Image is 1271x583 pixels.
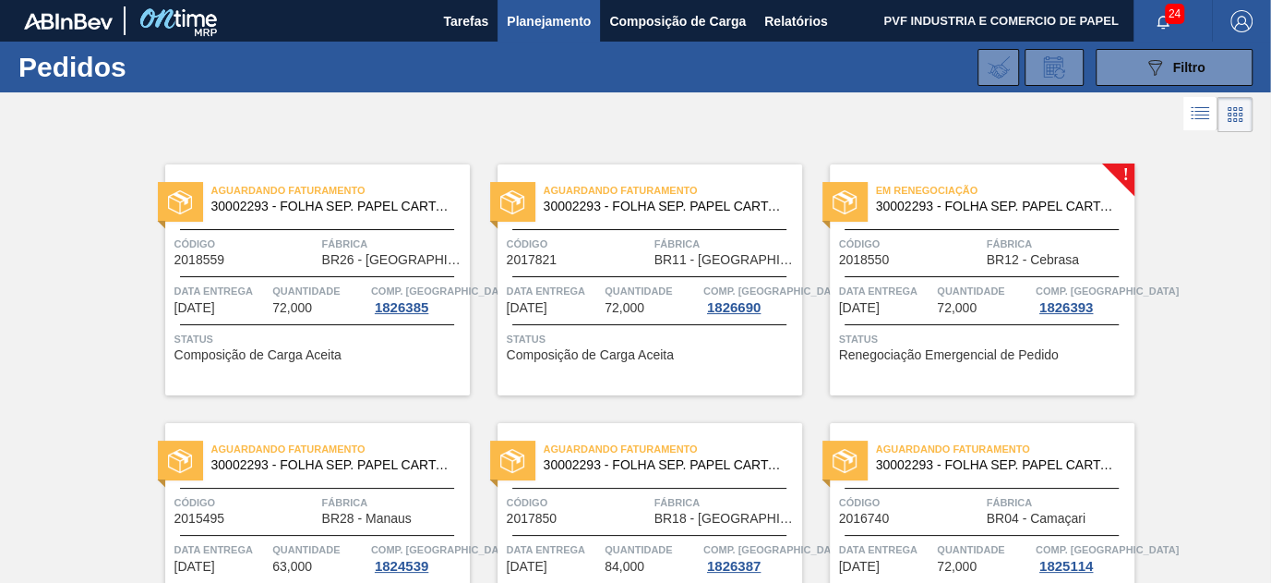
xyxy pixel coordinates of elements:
[703,559,764,574] div: 1826387
[174,540,269,559] span: Data entrega
[703,300,764,315] div: 1826690
[937,560,977,574] span: 72,000
[211,440,470,458] span: Aguardando Faturamento
[703,282,846,300] span: Comp. Carga
[322,512,412,526] span: BR28 - Manaus
[322,235,465,253] span: Fábrica
[174,493,318,512] span: Código
[876,458,1120,472] span: 30002293 - FOLHA SEP. PAPEL CARTAO 1200x1000M 350g
[703,540,846,559] span: Comp. Carga
[1217,97,1253,132] div: Visão em Cards
[839,235,982,253] span: Código
[839,253,890,267] span: 2018550
[470,164,802,395] a: statusAguardando Faturamento30002293 - FOLHA SEP. PAPEL CARTAO 1200x1000M 350gCódigo2017821Fábric...
[937,540,1031,559] span: Quantidade
[322,493,465,512] span: Fábrica
[507,235,650,253] span: Código
[839,493,982,512] span: Código
[937,301,977,315] span: 72,000
[839,540,933,559] span: Data entrega
[1036,282,1179,300] span: Comp. Carga
[1165,4,1184,24] span: 24
[876,440,1134,458] span: Aguardando Faturamento
[703,282,797,315] a: Comp. [GEOGRAPHIC_DATA]1826690
[507,540,601,559] span: Data entrega
[1036,540,1130,574] a: Comp. [GEOGRAPHIC_DATA]1825114
[371,282,465,315] a: Comp. [GEOGRAPHIC_DATA]1826385
[174,301,215,315] span: 07/10/2025
[507,330,797,348] span: Status
[544,200,787,213] span: 30002293 - FOLHA SEP. PAPEL CARTAO 1200x1000M 350g
[1025,49,1084,86] div: Solicitação de Revisão de Pedidos
[839,560,880,574] span: 14/10/2025
[654,253,797,267] span: BR11 - São Luís
[174,282,269,300] span: Data entrega
[833,449,857,473] img: status
[507,253,558,267] span: 2017821
[839,348,1059,362] span: Renegociação Emergencial de Pedido
[500,190,524,214] img: status
[18,56,278,78] h1: Pedidos
[168,449,192,473] img: status
[605,560,644,574] span: 84,000
[507,282,601,300] span: Data entrega
[987,253,1079,267] span: BR12 - Cebrasa
[544,440,802,458] span: Aguardando Faturamento
[839,282,933,300] span: Data entrega
[654,235,797,253] span: Fábrica
[211,458,455,472] span: 30002293 - FOLHA SEP. PAPEL CARTAO 1200x1000M 350g
[174,235,318,253] span: Código
[609,10,746,32] span: Composição de Carga
[977,49,1019,86] div: Importar Negociações dos Pedidos
[1133,8,1193,34] button: Notificações
[544,458,787,472] span: 30002293 - FOLHA SEP. PAPEL CARTAO 1200x1000M 350g
[839,301,880,315] span: 10/10/2025
[876,200,1120,213] span: 30002293 - FOLHA SEP. PAPEL CARTAO 1200x1000M 350g
[507,512,558,526] span: 2017850
[174,512,225,526] span: 2015495
[174,560,215,574] span: 13/10/2025
[507,301,547,315] span: 08/10/2025
[443,10,488,32] span: Tarefas
[507,560,547,574] span: 14/10/2025
[272,560,312,574] span: 63,000
[605,282,699,300] span: Quantidade
[1230,10,1253,32] img: Logout
[371,282,514,300] span: Comp. Carga
[987,235,1130,253] span: Fábrica
[703,540,797,574] a: Comp. [GEOGRAPHIC_DATA]1826387
[1183,97,1217,132] div: Visão em Lista
[937,282,1031,300] span: Quantidade
[272,540,366,559] span: Quantidade
[371,559,432,574] div: 1824539
[168,190,192,214] img: status
[544,181,802,200] span: Aguardando Faturamento
[1036,282,1130,315] a: Comp. [GEOGRAPHIC_DATA]1826393
[500,449,524,473] img: status
[211,181,470,200] span: Aguardando Faturamento
[272,301,312,315] span: 72,000
[272,282,366,300] span: Quantidade
[371,300,432,315] div: 1826385
[322,253,465,267] span: BR26 - Uberlândia
[1036,300,1097,315] div: 1826393
[1096,49,1253,86] button: Filtro
[371,540,514,559] span: Comp. Carga
[507,348,674,362] span: Composição de Carga Aceita
[174,348,342,362] span: Composição de Carga Aceita
[605,540,699,559] span: Quantidade
[605,301,644,315] span: 72,000
[211,200,455,213] span: 30002293 - FOLHA SEP. PAPEL CARTAO 1200x1000M 350g
[1173,60,1205,75] span: Filtro
[1036,559,1097,574] div: 1825114
[654,512,797,526] span: BR18 - Pernambuco
[174,253,225,267] span: 2018559
[839,512,890,526] span: 2016740
[764,10,827,32] span: Relatórios
[876,181,1134,200] span: Em renegociação
[507,10,591,32] span: Planejamento
[174,330,465,348] span: Status
[839,330,1130,348] span: Status
[1036,540,1179,559] span: Comp. Carga
[802,164,1134,395] a: !statusEm renegociação30002293 - FOLHA SEP. PAPEL CARTAO 1200x1000M 350gCódigo2018550FábricaBR12 ...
